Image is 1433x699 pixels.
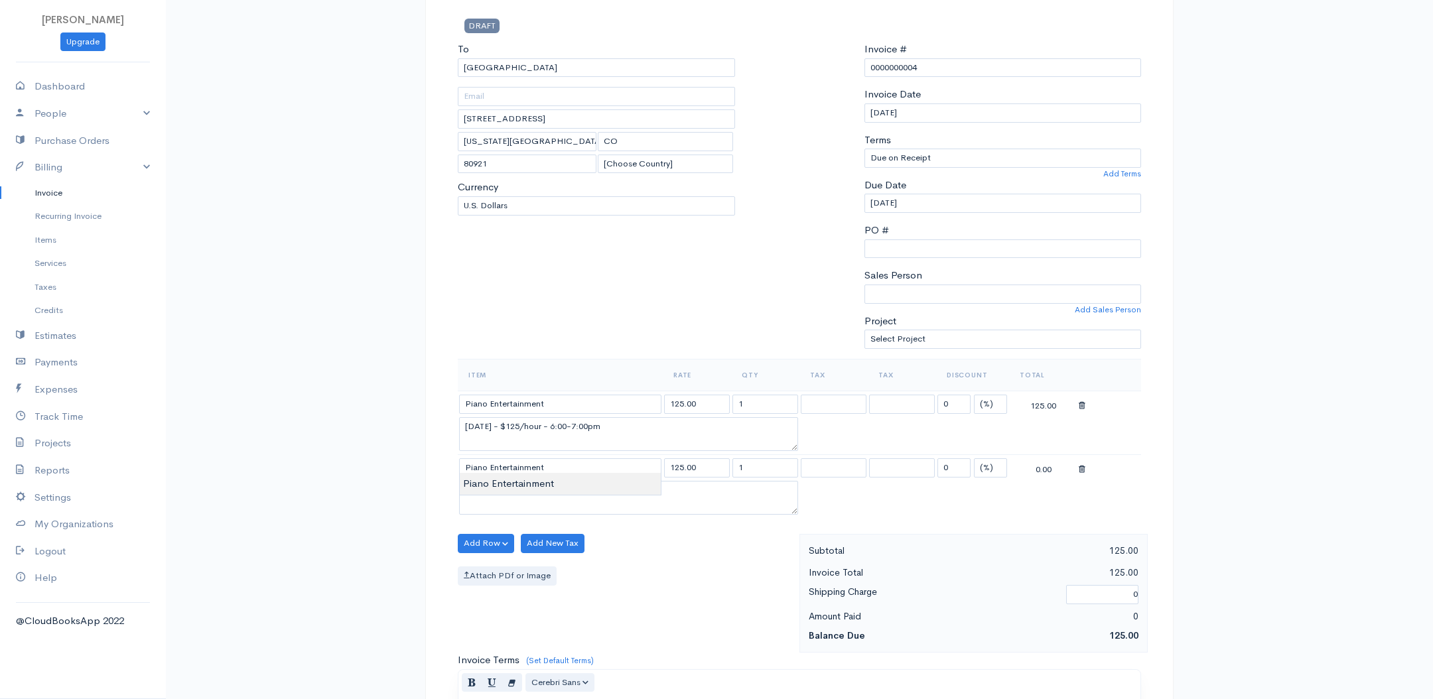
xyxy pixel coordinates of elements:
button: Add Row [458,534,514,553]
a: Add Terms [1103,168,1141,180]
span: Cerebri Sans [531,676,580,688]
input: dd-mm-yyyy [864,194,1142,213]
label: Invoice # [864,42,907,57]
label: PO # [864,223,889,238]
input: Item Name [459,458,661,477]
label: Attach PDf or Image [458,566,557,586]
div: 125.00 [974,542,1146,559]
div: 0.00 [1010,460,1076,476]
div: @CloudBooksApp 2022 [16,613,150,629]
a: Upgrade [60,32,105,52]
button: Font Family [525,673,594,692]
div: Subtotal [802,542,974,559]
th: Qty [731,359,799,391]
div: Piano Entertainment [460,473,661,495]
th: Total [1009,359,1077,391]
input: City [458,132,596,151]
label: Terms [864,133,891,148]
label: Project [864,314,896,329]
input: State [598,132,734,151]
span: 125.00 [1109,629,1138,641]
label: Due Date [864,178,906,193]
div: 125.00 [974,564,1146,581]
th: Tax [799,359,868,391]
div: 0 [974,608,1146,625]
label: Invoice Date [864,87,921,102]
label: Currency [458,180,498,195]
input: Item Name [459,395,661,414]
input: dd-mm-yyyy [864,103,1142,123]
a: (Set Default Terms) [526,655,594,666]
th: Rate [663,359,731,391]
label: Sales Person [864,268,922,283]
label: Invoice Terms [458,653,519,668]
th: Discount [936,359,1009,391]
strong: Balance Due [809,629,865,641]
th: Tax [868,359,936,391]
div: 125.00 [1010,396,1076,413]
a: Add Sales Person [1075,304,1141,316]
input: Email [458,87,735,106]
button: Add New Tax [521,534,584,553]
div: Amount Paid [802,608,974,625]
button: Underline (⌘+U) [482,673,502,692]
span: DRAFT [464,19,500,32]
th: Item [458,359,663,391]
input: Address [458,109,735,129]
input: Zip [458,155,596,174]
button: Bold (⌘+B) [462,673,482,692]
div: Invoice Total [802,564,974,581]
span: [PERSON_NAME] [42,13,124,26]
div: Shipping Charge [802,584,1059,605]
button: Remove Font Style (⌘+\) [502,673,522,692]
label: To [458,42,469,57]
input: Client Name [458,58,735,78]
